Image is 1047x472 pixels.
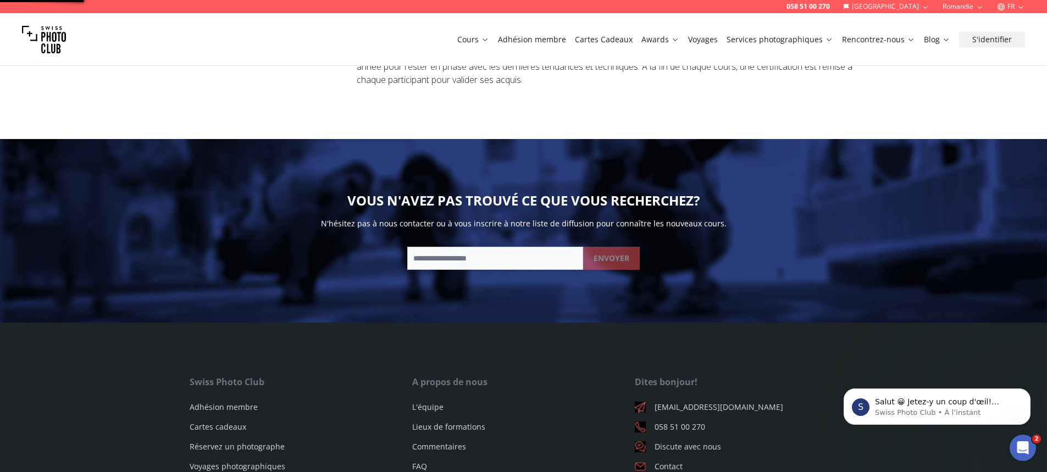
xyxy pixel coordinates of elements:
[684,32,722,47] button: Voyages
[635,421,857,432] a: 058 51 00 270
[190,421,246,432] a: Cartes cadeaux
[412,461,427,471] a: FAQ
[727,34,833,45] a: Services photographiques
[1010,435,1036,461] iframe: Intercom live chat
[842,34,915,45] a: Rencontrez-nous
[1032,435,1041,443] span: 2
[22,18,66,62] img: Swiss photo club
[570,32,637,47] button: Cartes Cadeaux
[959,32,1025,47] button: S'identifier
[321,218,727,229] p: N'hésitez pas à nous contacter ou à vous inscrire à notre liste de diffusion pour connaître les n...
[641,34,679,45] a: Awards
[635,441,857,452] a: Discute avec nous
[924,34,950,45] a: Blog
[635,402,857,413] a: [EMAIL_ADDRESS][DOMAIN_NAME]
[722,32,838,47] button: Services photographiques
[453,32,494,47] button: Cours
[498,34,566,45] a: Adhésion membre
[575,34,633,45] a: Cartes Cadeaux
[412,441,466,452] a: Commentaires
[412,375,635,388] div: A propos de nous
[190,402,258,412] a: Adhésion membre
[637,32,684,47] button: Awards
[457,34,489,45] a: Cours
[919,32,955,47] button: Blog
[635,461,857,472] a: Contact
[786,2,830,11] a: 058 51 00 270
[190,441,285,452] a: Réservez un photographe
[583,247,640,270] button: ENVOYER
[838,32,919,47] button: Rencontrez-nous
[688,34,718,45] a: Voyages
[347,192,700,209] h2: VOUS N'AVEZ PAS TROUVÉ CE QUE VOUS RECHERCHEZ?
[190,375,412,388] div: Swiss Photo Club
[827,365,1047,442] iframe: Intercom notifications message
[494,32,570,47] button: Adhésion membre
[594,253,629,264] b: ENVOYER
[412,421,485,432] a: Lieux de formations
[412,402,444,412] a: L'équipe
[635,375,857,388] div: Dites bonjour!
[190,461,285,471] a: Voyages photographiques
